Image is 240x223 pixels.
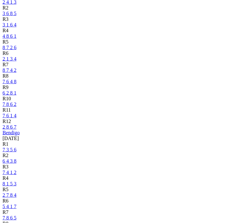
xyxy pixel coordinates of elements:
div: R9 [3,85,237,90]
div: R3 [3,16,237,22]
a: Bendigo [3,130,20,135]
a: 2 7 8 4 [3,192,16,198]
div: R3 [3,164,237,170]
a: 5 4 1 7 [3,204,16,209]
div: R12 [3,119,237,124]
a: 8 1 5 3 [3,181,16,186]
div: R4 [3,28,237,33]
a: 8 7 2 6 [3,45,16,50]
a: 7 8 6 5 [3,215,16,220]
a: 3 6 8 5 [3,11,16,16]
div: R6 [3,198,237,204]
div: [DATE] [3,136,237,141]
div: R5 [3,187,237,192]
a: 7 6 1 4 [3,113,16,118]
a: 7 6 4 8 [3,79,16,84]
div: R7 [3,62,237,67]
div: R7 [3,209,237,215]
a: 3 1 6 4 [3,22,16,27]
div: R11 [3,107,237,113]
div: R10 [3,96,237,102]
div: R2 [3,153,237,158]
a: 7 4 1 2 [3,170,16,175]
div: R4 [3,175,237,181]
a: 2 1 3 4 [3,56,16,62]
a: 2 8 6 7 [3,124,16,130]
div: R6 [3,50,237,56]
div: R2 [3,5,237,11]
a: 7 3 5 6 [3,147,16,152]
a: 7 8 6 2 [3,102,16,107]
a: 4 8 6 1 [3,33,16,39]
div: R8 [3,73,237,79]
a: 8 7 4 2 [3,67,16,73]
div: R1 [3,141,237,147]
a: 6 4 3 8 [3,158,16,164]
a: 6 2 8 1 [3,90,16,96]
div: R5 [3,39,237,45]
